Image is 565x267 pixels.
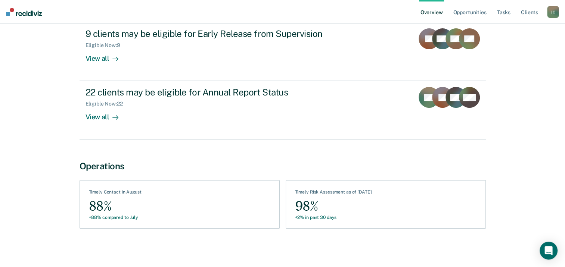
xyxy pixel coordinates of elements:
[86,107,127,122] div: View all
[86,28,348,39] div: 9 clients may be eligible for Early Release from Supervision
[295,189,372,198] div: Timely Risk Assessment as of [DATE]
[89,189,142,198] div: Timely Contact in August
[80,81,486,139] a: 22 clients may be eligible for Annual Report StatusEligible Now:22View all
[295,198,372,215] div: 98%
[295,215,372,220] div: +2% in past 30 days
[540,242,558,260] div: Open Intercom Messenger
[80,161,486,172] div: Operations
[86,87,348,98] div: 22 clients may be eligible for Annual Report Status
[80,22,486,81] a: 9 clients may be eligible for Early Release from SupervisionEligible Now:9View all
[547,6,559,18] button: JC
[86,42,126,48] div: Eligible Now : 9
[547,6,559,18] div: J C
[89,198,142,215] div: 88%
[86,101,129,107] div: Eligible Now : 22
[86,48,127,63] div: View all
[6,8,42,16] img: Recidiviz
[89,215,142,220] div: +88% compared to July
